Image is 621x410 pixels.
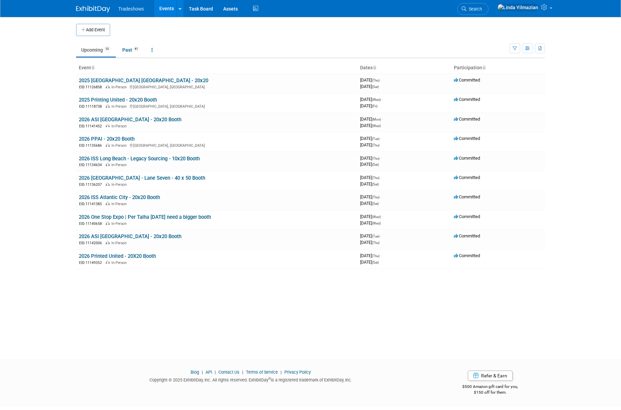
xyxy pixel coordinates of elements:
[103,47,111,52] span: 10
[360,220,381,226] span: [DATE]
[468,371,513,381] a: Refer & Earn
[79,241,105,245] span: EID: 11142006
[360,103,377,108] span: [DATE]
[360,142,379,147] span: [DATE]
[79,103,355,109] div: [GEOGRAPHIC_DATA], [GEOGRAPHIC_DATA]
[360,260,379,265] span: [DATE]
[241,370,245,375] span: |
[482,65,485,70] a: Sort by Participation Type
[191,370,199,375] a: Blog
[206,370,212,375] a: API
[360,97,383,102] span: [DATE]
[246,370,278,375] a: Terms of Service
[360,233,382,238] span: [DATE]
[372,124,381,128] span: (Wed)
[79,142,355,148] div: [GEOGRAPHIC_DATA], [GEOGRAPHIC_DATA]
[360,214,383,219] span: [DATE]
[111,124,129,128] span: In-Person
[372,78,379,82] span: (Thu)
[79,156,200,162] a: 2026 ISS Long Beach - Legacy Sourcing - 10x20 Booth
[466,6,482,12] span: Search
[451,62,545,74] th: Participation
[380,77,382,83] span: -
[372,215,381,219] span: (Wed)
[454,136,480,141] span: Committed
[436,379,545,395] div: $500 Amazon gift card for you,
[76,43,116,56] a: Upcoming10
[76,24,110,36] button: Add Event
[79,175,205,181] a: 2026 [GEOGRAPHIC_DATA] - Lane Seven - 40 x 50 Booth
[218,370,239,375] a: Contact Us
[76,375,425,383] div: Copyright © 2025 ExhibitDay, Inc. All rights reserved. ExhibitDay is a registered trademark of Ex...
[360,181,379,186] span: [DATE]
[372,98,381,102] span: (Wed)
[360,84,379,89] span: [DATE]
[106,261,110,264] img: In-Person Event
[372,261,379,264] span: (Sat)
[372,118,381,121] span: (Mon)
[372,143,379,147] span: (Thu)
[79,124,105,128] span: EID: 11141452
[360,175,382,180] span: [DATE]
[372,157,379,160] span: (Thu)
[79,183,105,186] span: EID: 11136207
[111,143,129,148] span: In-Person
[79,194,160,200] a: 2026 ISS Atlantic City - 20x20 Booth
[79,105,105,108] span: EID: 11118738
[79,136,135,142] a: 2026 PPAI - 20x20 Booth
[79,77,208,84] a: 2025 [GEOGRAPHIC_DATA] [GEOGRAPHIC_DATA] - 20x20
[106,202,110,205] img: In-Person Event
[79,85,105,89] span: EID: 11126858
[360,136,382,141] span: [DATE]
[380,253,382,258] span: -
[111,163,129,167] span: In-Person
[79,233,181,239] a: 2026 ASI [GEOGRAPHIC_DATA] - 20x20 Booth
[380,194,382,199] span: -
[360,240,379,245] span: [DATE]
[454,253,480,258] span: Committed
[373,65,376,70] a: Sort by Start Date
[76,6,110,13] img: ExhibitDay
[76,62,357,74] th: Event
[111,182,129,187] span: In-Person
[106,143,110,147] img: In-Person Event
[360,156,382,161] span: [DATE]
[372,176,379,180] span: (Thu)
[106,104,110,108] img: In-Person Event
[213,370,217,375] span: |
[454,194,480,199] span: Committed
[454,117,480,122] span: Committed
[111,104,129,109] span: In-Person
[91,65,94,70] a: Sort by Event Name
[360,123,381,128] span: [DATE]
[111,202,129,206] span: In-Person
[372,254,379,258] span: (Thu)
[497,4,538,11] img: Linda Yilmazian
[372,104,377,108] span: (Fri)
[360,194,382,199] span: [DATE]
[382,117,383,122] span: -
[454,156,480,161] span: Committed
[106,124,110,127] img: In-Person Event
[372,241,379,245] span: (Thu)
[106,241,110,244] img: In-Person Event
[454,77,480,83] span: Committed
[372,234,379,238] span: (Tue)
[79,253,156,259] a: 2026 Printed United - 20X20 Booth
[380,156,382,161] span: -
[117,43,145,56] a: Past41
[382,97,383,102] span: -
[380,136,382,141] span: -
[279,370,283,375] span: |
[111,261,129,265] span: In-Person
[360,201,379,206] span: [DATE]
[200,370,205,375] span: |
[380,175,382,180] span: -
[372,202,379,206] span: (Sat)
[79,144,105,147] span: EID: 11135686
[106,163,110,166] img: In-Person Event
[79,117,181,123] a: 2026 ASI [GEOGRAPHIC_DATA] - 20x20 Booth
[360,77,382,83] span: [DATE]
[268,377,271,380] sup: ®
[382,214,383,219] span: -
